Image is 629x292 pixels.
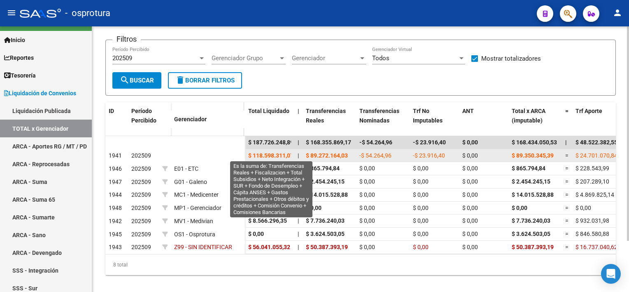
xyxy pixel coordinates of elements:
span: $ 3.624.503,05 [306,231,345,237]
datatable-header-cell: Trf Aporte [572,102,622,139]
span: $ 14.015.528,88 [306,191,348,198]
div: 8 total [105,254,616,275]
span: $ 2.454.245,15 [306,178,345,185]
span: MP1 - Gerenciador [174,205,221,211]
span: $ 24.701.070,84 [575,152,617,159]
button: Borrar Filtros [168,72,242,89]
span: $ 0,00 [462,178,478,185]
span: $ 50.387.393,19 [306,244,348,250]
span: | [298,244,299,250]
span: $ 865.794,84 [512,165,545,172]
span: $ 0,00 [462,244,478,250]
button: Buscar [112,72,161,89]
span: 1942 [109,218,122,224]
span: MC1 - Medicenter [174,191,219,198]
mat-icon: delete [175,75,185,85]
span: Buscar [120,77,154,84]
span: $ 187.726.248,89 [248,139,294,146]
span: Trf Aporte [575,108,602,114]
span: -$ 54.264,96 [359,152,391,159]
span: $ 0,00 [413,191,429,198]
span: 1944 [109,191,122,198]
span: Borrar Filtros [175,77,235,84]
span: = [565,191,568,198]
datatable-header-cell: | [294,102,303,139]
span: Reportes [4,53,34,62]
span: $ 932.031,98 [575,217,609,224]
span: $ 846.580,88 [575,231,609,237]
span: $ 0,00 [462,191,478,198]
span: Inicio [4,35,25,45]
span: $ 0,00 [359,178,375,185]
span: ANT [462,108,474,114]
span: | [298,178,299,185]
datatable-header-cell: Gerenciador [171,111,245,128]
span: ID [109,108,114,114]
span: = [565,244,568,250]
span: Total x ARCA (imputable) [512,108,545,124]
span: Mostrar totalizadores [481,54,541,64]
span: $ 0,00 [462,217,478,224]
span: $ 0,00 [248,231,264,237]
h3: Filtros [112,33,141,45]
datatable-header-cell: Total Liquidado [245,102,294,139]
span: | [298,217,299,224]
span: $ 2.454.245,15 [512,178,550,185]
span: | [298,139,299,146]
span: 202509 [131,191,151,198]
span: $ 0,00 [413,231,429,237]
span: $ 0,00 [512,205,527,211]
span: Gerenciador [174,116,207,122]
span: = [565,165,568,172]
span: $ 0,00 [413,205,429,211]
span: MV1 - Medivian [174,218,213,224]
span: $ 865.794,84 [306,165,340,172]
span: $ 0,00 [306,205,321,211]
mat-icon: person [613,8,622,18]
span: | [298,191,299,198]
span: Transferencias Nominadas [359,108,399,124]
span: 1947 [109,179,122,185]
datatable-header-cell: Trf No Imputables [410,102,459,139]
mat-icon: search [120,75,130,85]
span: $ 0,00 [462,152,478,159]
span: $ 8.566.296,35 [248,217,287,224]
span: Transferencias Reales [306,108,346,124]
span: $ 118.598.311,07 [248,152,294,159]
span: 202509 [131,205,151,211]
span: $ 0,00 [413,217,429,224]
span: $ 2.769,64 [248,205,275,211]
span: $ 0,00 [359,205,375,211]
datatable-header-cell: Transferencias Nominadas [356,102,410,139]
span: -$ 23.916,40 [413,152,445,159]
span: 202509 [131,165,151,172]
span: | [298,108,299,114]
span: | [298,165,299,172]
span: $ 0,00 [359,191,375,198]
span: 202509 [131,244,151,250]
span: $ 7.736.240,03 [306,217,345,224]
span: Trf No Imputables [413,108,443,124]
span: - osprotura [65,4,110,22]
span: 202509 [112,54,132,62]
span: = [565,178,568,185]
span: 1943 [109,244,122,250]
span: $ 0,00 [413,165,429,172]
span: $ 0,00 [462,165,478,172]
span: 202509 [131,179,151,185]
span: E01 - ETC [174,165,198,172]
span: $ 0,00 [413,244,429,250]
span: $ 0,00 [462,139,478,146]
span: Todos [372,54,389,62]
span: = [565,108,568,114]
span: = [565,231,568,237]
div: Open Intercom Messenger [601,264,621,284]
span: Z99 - SIN IDENTIFICAR [174,244,232,250]
span: $ 50.387.393,19 [512,244,554,250]
span: $ 0,00 [359,165,375,172]
datatable-header-cell: ID [105,102,128,137]
span: $ 0,00 [462,231,478,237]
span: 202509 [131,152,151,159]
datatable-header-cell: Período Percibido [128,102,159,137]
span: Gerenciador Grupo [212,54,278,62]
